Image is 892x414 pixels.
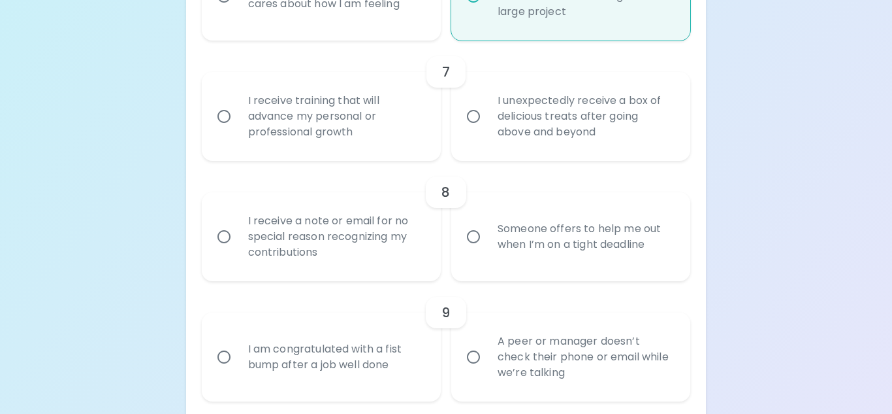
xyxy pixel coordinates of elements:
[441,302,450,323] h6: 9
[202,281,691,402] div: choice-group-check
[202,161,691,281] div: choice-group-check
[441,182,450,203] h6: 8
[238,326,434,388] div: I am congratulated with a fist bump after a job well done
[238,198,434,276] div: I receive a note or email for no special reason recognizing my contributions
[487,318,683,396] div: A peer or manager doesn’t check their phone or email while we’re talking
[238,77,434,156] div: I receive training that will advance my personal or professional growth
[442,61,450,82] h6: 7
[202,41,691,161] div: choice-group-check
[487,77,683,156] div: I unexpectedly receive a box of delicious treats after going above and beyond
[487,205,683,268] div: Someone offers to help me out when I’m on a tight deadline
